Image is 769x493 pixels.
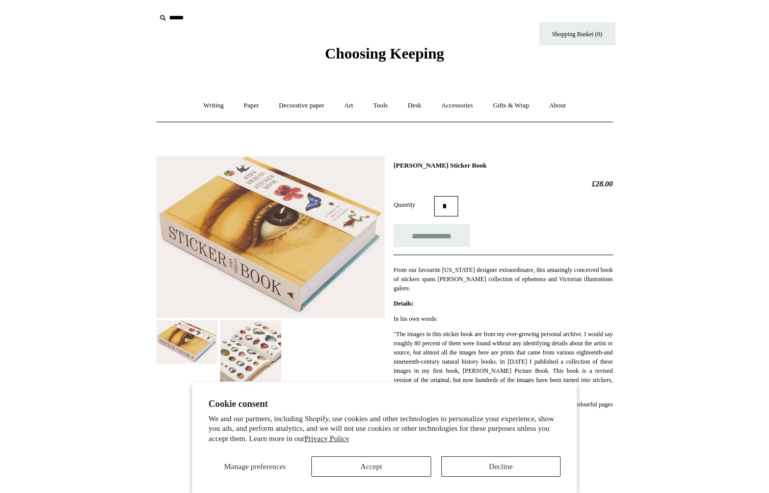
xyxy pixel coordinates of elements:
button: Decline [441,456,561,477]
a: Writing [194,92,233,119]
a: Paper [234,92,268,119]
span: From our favourite [US_STATE] designer extraordinaire, this amazingly conceived book of stickers ... [393,266,613,292]
a: Shopping Basket (0) [539,22,616,45]
strong: Details: [393,300,413,307]
a: Privacy Policy [305,434,350,443]
label: Quantity [393,200,434,209]
span: Manage preferences [224,462,286,471]
a: Tools [364,92,397,119]
p: "The images in this sticker book are from my ever-growing personal archive. I would say roughly 8... [393,330,613,394]
h2: £28.00 [393,179,613,188]
span: Choosing Keeping [325,45,444,62]
img: John Derian Sticker Book [220,320,281,381]
h2: Cookie consent [208,399,561,409]
a: Art [335,92,362,119]
a: Desk [399,92,431,119]
a: Choosing Keeping [325,53,444,60]
button: Accept [311,456,431,477]
a: Gifts & Wrap [484,92,538,119]
p: We and our partners, including Shopify, use cookies and other technologies to personalize your ex... [208,414,561,444]
a: Accessories [432,92,482,119]
a: Decorative paper [270,92,333,119]
a: About [540,92,575,119]
h1: [PERSON_NAME] Sticker Book [393,161,613,170]
p: In his own words: [393,314,613,323]
img: John Derian Sticker Book [156,156,385,318]
img: John Derian Sticker Book [156,320,218,364]
button: Manage preferences [208,456,301,477]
